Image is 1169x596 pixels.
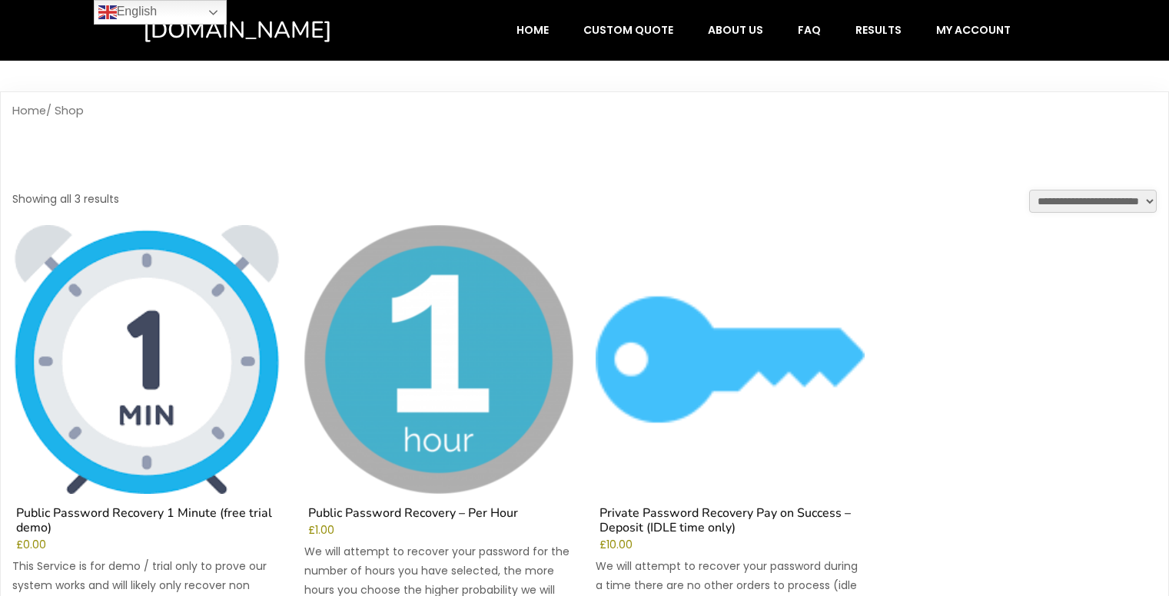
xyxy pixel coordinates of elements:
[143,15,397,45] a: [DOMAIN_NAME]
[12,506,281,539] h2: Public Password Recovery 1 Minute (free trial demo)
[920,15,1027,45] a: My account
[855,23,902,37] span: Results
[308,523,334,538] bdi: 1.00
[98,3,117,22] img: en
[596,225,865,539] a: Private Password Recovery Pay on Success – Deposit (IDLE time only)
[304,506,573,525] h2: Public Password Recovery – Per Hour
[782,15,837,45] a: FAQ
[936,23,1011,37] span: My account
[16,538,46,552] bdi: 0.00
[12,130,1157,190] h1: Shop
[500,15,565,45] a: Home
[596,225,865,494] img: Private Password Recovery Pay on Success - Deposit (IDLE time only)
[599,538,633,552] bdi: 10.00
[12,103,46,118] a: Home
[16,538,23,552] span: £
[1029,190,1157,213] select: Shop order
[583,23,673,37] span: Custom Quote
[567,15,689,45] a: Custom Quote
[839,15,918,45] a: Results
[12,190,119,209] p: Showing all 3 results
[798,23,821,37] span: FAQ
[516,23,549,37] span: Home
[12,104,1157,118] nav: Breadcrumb
[12,225,281,494] img: Public Password Recovery 1 Minute (free trial demo)
[708,23,763,37] span: About Us
[304,225,573,525] a: Public Password Recovery – Per Hour
[596,506,865,539] h2: Private Password Recovery Pay on Success – Deposit (IDLE time only)
[599,538,606,552] span: £
[304,225,573,494] img: Public Password Recovery - Per Hour
[308,523,315,538] span: £
[12,225,281,539] a: Public Password Recovery 1 Minute (free trial demo)
[692,15,779,45] a: About Us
